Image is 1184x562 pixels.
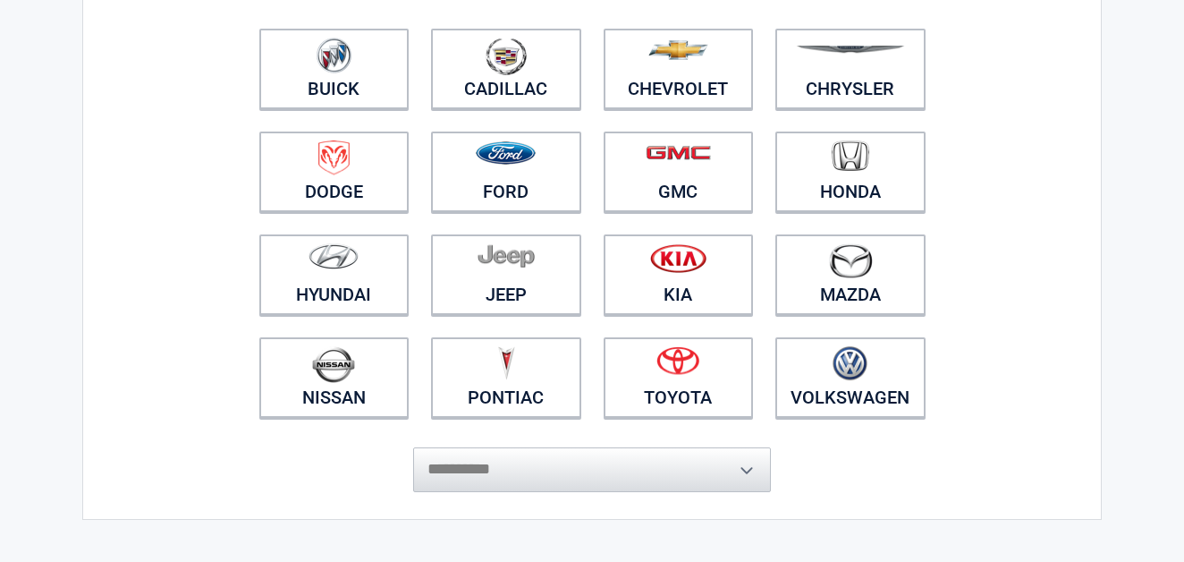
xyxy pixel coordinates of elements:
a: Dodge [259,132,410,212]
img: toyota [656,346,699,375]
img: chrysler [796,46,905,54]
a: Ford [431,132,581,212]
img: mazda [828,243,873,278]
img: dodge [318,140,350,175]
img: ford [476,141,536,165]
img: honda [832,140,869,172]
img: buick [317,38,351,73]
img: jeep [478,243,535,268]
img: cadillac [486,38,527,75]
a: Chrysler [775,29,926,109]
a: Mazda [775,234,926,315]
a: Toyota [604,337,754,418]
a: Volkswagen [775,337,926,418]
a: Cadillac [431,29,581,109]
a: Nissan [259,337,410,418]
a: Kia [604,234,754,315]
img: hyundai [309,243,359,269]
img: gmc [646,145,711,160]
a: Jeep [431,234,581,315]
img: volkswagen [833,346,867,381]
a: GMC [604,132,754,212]
a: Pontiac [431,337,581,418]
img: pontiac [497,346,515,380]
a: Hyundai [259,234,410,315]
img: chevrolet [648,40,708,60]
a: Chevrolet [604,29,754,109]
img: kia [650,243,706,273]
a: Buick [259,29,410,109]
img: nissan [312,346,355,383]
a: Honda [775,132,926,212]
